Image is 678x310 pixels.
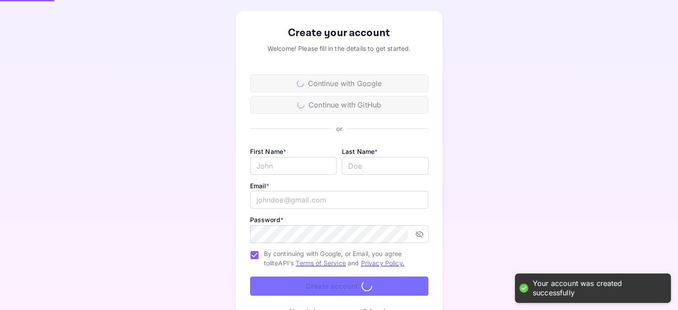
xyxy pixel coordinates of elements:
span: By continuing with Google, or Email, you agree to liteAPI's and [264,249,421,268]
input: John [250,157,337,175]
a: Terms of Service [296,259,345,267]
button: toggle password visibility [411,226,427,242]
input: johndoe@gmail.com [250,191,428,209]
label: First Name [250,148,287,155]
input: Doe [342,157,428,175]
div: Continue with Google [250,74,428,92]
div: Continue with GitHub [250,96,428,114]
div: Create your account [250,25,428,41]
label: Last Name [342,148,378,155]
label: Password [250,216,284,223]
div: Your account was created successfully [533,279,662,298]
label: Email [250,182,270,190]
a: Privacy Policy. [361,259,404,267]
div: Welcome! Please fill in the details to get started. [250,44,428,53]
